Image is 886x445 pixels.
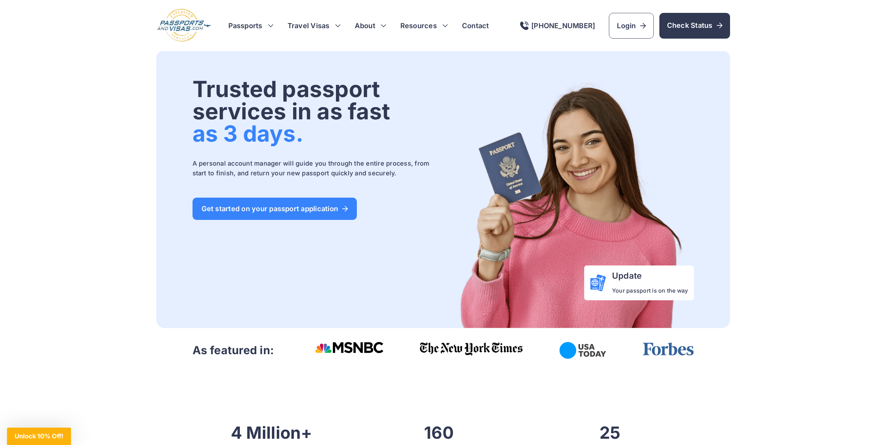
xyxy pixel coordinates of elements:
[609,13,653,39] a: Login
[360,423,518,443] h2: 160
[612,271,688,281] h4: Update
[527,423,694,443] h2: 25
[315,342,384,353] img: Msnbc
[193,159,442,178] p: A personal account manager will guide you through the entire process, from start to finish, and r...
[202,205,348,212] span: Get started on your passport application
[520,22,595,30] a: [PHONE_NUMBER]
[559,342,606,359] img: USA Today
[15,432,63,440] span: Unlock 10% Off!
[420,342,523,356] img: The New York Times
[462,21,489,31] a: Contact
[193,343,274,357] h3: As featured in:
[659,13,730,39] a: Check Status
[156,8,212,43] img: Logo
[667,21,722,30] span: Check Status
[193,120,303,147] span: as 3 days.
[7,428,71,445] div: Unlock 10% Off!
[288,21,341,31] h3: Travel Visas
[193,198,357,220] a: Get started on your passport application
[445,78,694,328] img: Passports and Visas.com
[612,286,688,295] p: Your passport is on the way
[228,21,274,31] h3: Passports
[642,342,694,356] img: Forbes
[617,21,645,31] span: Login
[400,21,448,31] h3: Resources
[193,423,351,443] h2: 4 Million+
[193,78,442,145] h1: Trusted passport services in as fast
[355,21,375,31] a: About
